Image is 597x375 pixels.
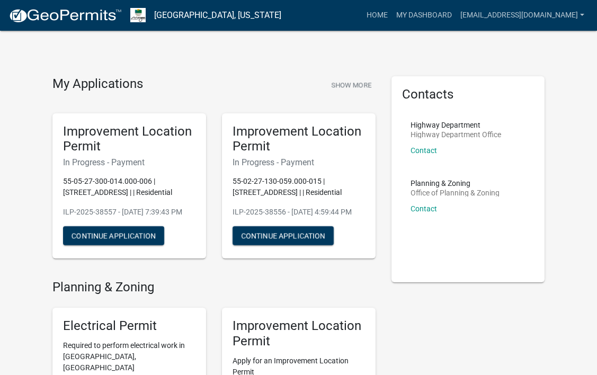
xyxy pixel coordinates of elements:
a: Contact [411,204,437,213]
h4: My Applications [52,76,143,92]
h5: Improvement Location Permit [63,124,195,155]
a: [GEOGRAPHIC_DATA], [US_STATE] [154,6,281,24]
p: ILP-2025-38556 - [DATE] 4:59:44 PM [233,207,365,218]
p: Highway Department [411,121,501,129]
a: My Dashboard [392,5,456,25]
p: 55-02-27-130-059.000-015 | [STREET_ADDRESS] | | Residential [233,176,365,198]
a: Home [362,5,392,25]
img: Morgan County, Indiana [130,8,146,22]
h5: Contacts [402,87,534,102]
p: Planning & Zoning [411,180,500,187]
button: Show More [327,76,376,94]
a: [EMAIL_ADDRESS][DOMAIN_NAME] [456,5,589,25]
p: ILP-2025-38557 - [DATE] 7:39:43 PM [63,207,195,218]
h5: Improvement Location Permit [233,124,365,155]
h5: Electrical Permit [63,318,195,334]
button: Continue Application [63,226,164,245]
button: Continue Application [233,226,334,245]
h6: In Progress - Payment [233,157,365,167]
h4: Planning & Zoning [52,280,376,295]
p: 55-05-27-300-014.000-006 | [STREET_ADDRESS] | | Residential [63,176,195,198]
p: Required to perform electrical work in [GEOGRAPHIC_DATA], [GEOGRAPHIC_DATA] [63,340,195,373]
a: Contact [411,146,437,155]
p: Office of Planning & Zoning [411,189,500,197]
p: Highway Department Office [411,131,501,138]
h5: Improvement Location Permit [233,318,365,349]
h6: In Progress - Payment [63,157,195,167]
